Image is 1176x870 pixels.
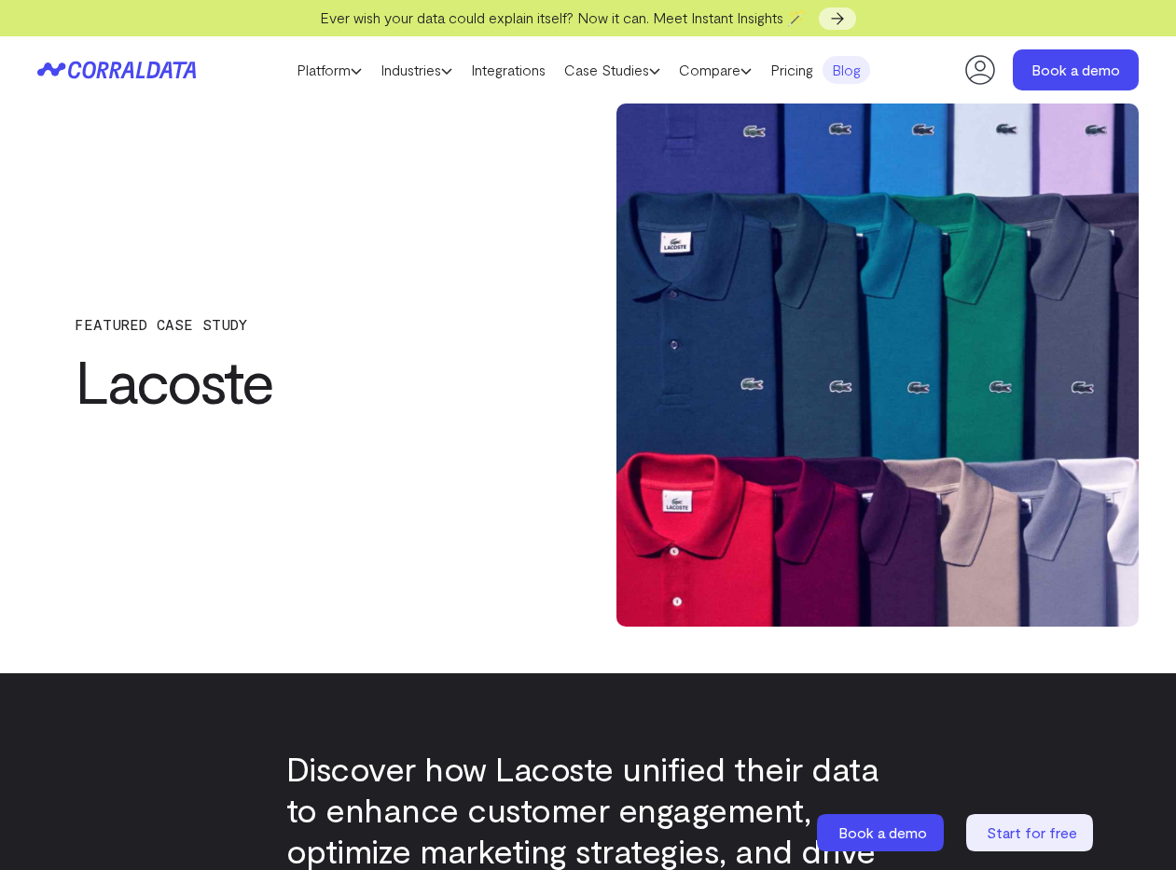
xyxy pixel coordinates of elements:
[320,8,806,26] span: Ever wish your data could explain itself? Now it can. Meet Instant Insights 🪄
[823,56,870,84] a: Blog
[987,823,1077,841] span: Start for free
[75,347,523,414] h1: Lacoste
[966,814,1097,851] a: Start for free
[1013,49,1139,90] a: Book a demo
[817,814,948,851] a: Book a demo
[371,56,462,84] a: Industries
[287,56,371,84] a: Platform
[670,56,761,84] a: Compare
[75,316,523,333] p: FEATURED CASE STUDY
[761,56,823,84] a: Pricing
[838,823,927,841] span: Book a demo
[462,56,555,84] a: Integrations
[555,56,670,84] a: Case Studies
